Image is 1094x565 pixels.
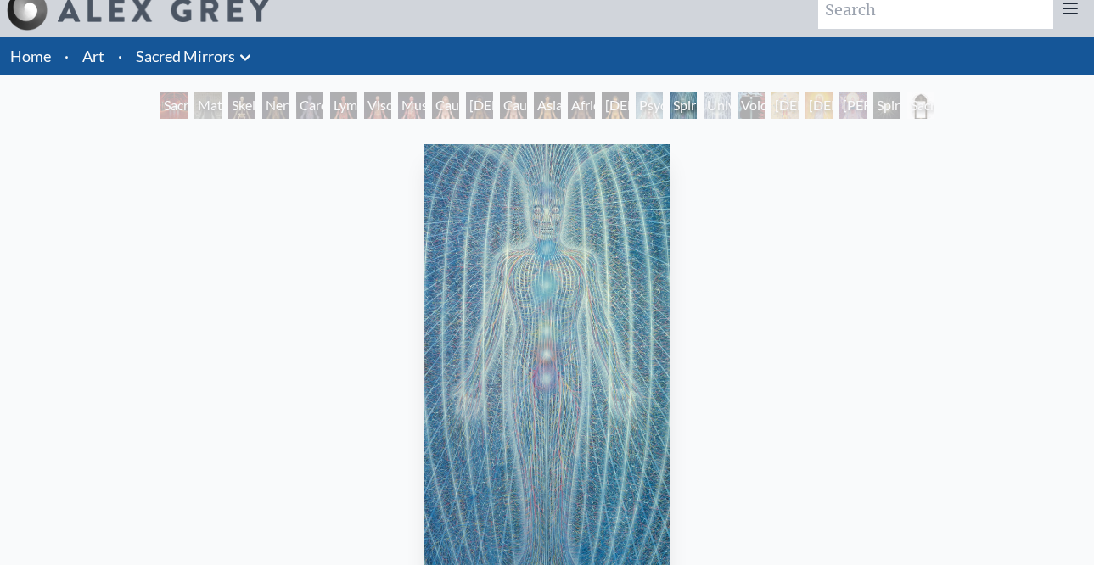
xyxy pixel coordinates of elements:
[602,92,629,119] div: [DEMOGRAPHIC_DATA] Woman
[873,92,900,119] div: Spiritual World
[398,92,425,119] div: Muscle System
[262,92,289,119] div: Nervous System
[194,92,222,119] div: Material World
[10,47,51,65] a: Home
[111,37,129,75] li: ·
[432,92,459,119] div: Caucasian Woman
[160,92,188,119] div: Sacred Mirrors Room, [GEOGRAPHIC_DATA]
[568,92,595,119] div: African Man
[58,37,76,75] li: ·
[670,92,697,119] div: Spiritual Energy System
[534,92,561,119] div: Asian Man
[738,92,765,119] div: Void Clear Light
[839,92,867,119] div: [PERSON_NAME]
[82,44,104,68] a: Art
[704,92,731,119] div: Universal Mind Lattice
[136,44,235,68] a: Sacred Mirrors
[805,92,833,119] div: [DEMOGRAPHIC_DATA]
[296,92,323,119] div: Cardiovascular System
[636,92,663,119] div: Psychic Energy System
[228,92,255,119] div: Skeletal System
[907,92,934,119] div: Sacred Mirrors Frame
[500,92,527,119] div: Caucasian Man
[364,92,391,119] div: Viscera
[466,92,493,119] div: [DEMOGRAPHIC_DATA] Woman
[330,92,357,119] div: Lymphatic System
[771,92,799,119] div: [DEMOGRAPHIC_DATA]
